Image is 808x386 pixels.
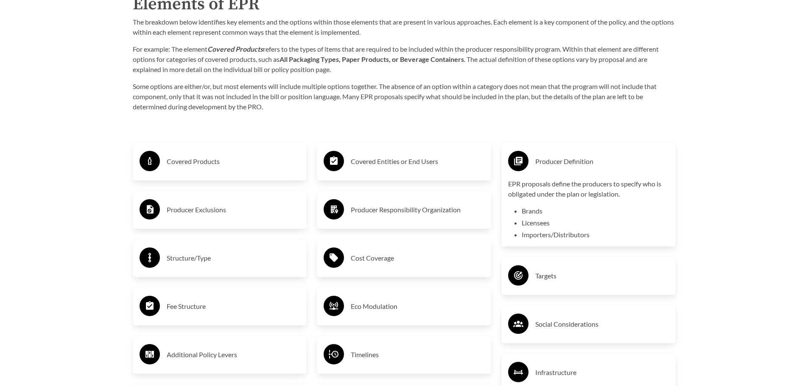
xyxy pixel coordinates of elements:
[351,203,484,217] h3: Producer Responsibility Organization
[522,230,669,240] li: Importers/Distributors
[508,179,669,199] p: EPR proposals define the producers to specify who is obligated under the plan or legislation.
[280,55,464,63] strong: All Packaging Types, Paper Products, or Beverage Containers
[133,44,676,75] p: For example: The element refers to the types of items that are required to be included within the...
[535,317,669,331] h3: Social Considerations
[535,269,669,283] h3: Targets
[522,206,669,216] li: Brands
[522,218,669,228] li: Licensees
[351,155,484,168] h3: Covered Entities or End Users
[207,45,263,53] strong: Covered Products
[167,155,300,168] h3: Covered Products
[167,203,300,217] h3: Producer Exclusions
[351,348,484,361] h3: Timelines
[167,300,300,313] h3: Fee Structure
[351,251,484,265] h3: Cost Coverage
[167,348,300,361] h3: Additional Policy Levers
[167,251,300,265] h3: Structure/Type
[133,81,676,112] p: Some options are either/or, but most elements will include multiple options together. The absence...
[133,17,676,37] p: The breakdown below identifies key elements and the options within those elements that are presen...
[535,366,669,379] h3: Infrastructure
[351,300,484,313] h3: Eco Modulation
[535,155,669,168] h3: Producer Definition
